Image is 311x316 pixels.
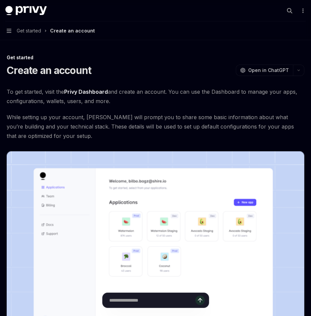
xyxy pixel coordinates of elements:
span: Open in ChatGPT [248,67,289,74]
span: While setting up your account, [PERSON_NAME] will prompt you to share some basic information abou... [7,112,304,141]
h1: Create an account [7,64,91,76]
div: Create an account [50,27,95,35]
button: More actions [299,6,306,15]
img: dark logo [5,6,47,15]
button: Open in ChatGPT [236,65,293,76]
a: Privy Dashboard [64,88,108,95]
div: Get started [7,54,304,61]
span: To get started, visit the and create an account. You can use the Dashboard to manage your apps, c... [7,87,304,106]
button: Open search [284,5,295,16]
input: Ask a question... [109,293,195,308]
span: Get started [17,27,41,35]
button: Send message [195,296,205,305]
